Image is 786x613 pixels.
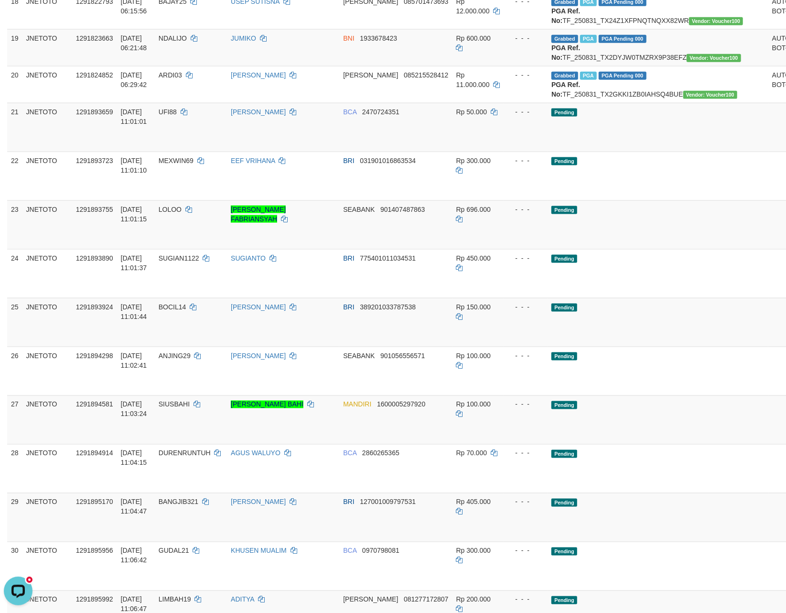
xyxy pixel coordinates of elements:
[7,249,22,298] td: 24
[580,35,597,43] span: Marked by auofahmi
[4,4,32,33] button: Open LiveChat chat widget
[231,352,286,360] a: [PERSON_NAME]
[7,395,22,444] td: 27
[456,498,491,506] span: Rp 405.000
[551,352,577,361] span: Pending
[159,303,186,311] span: BOCIL14
[689,17,743,25] span: Vendor URL: https://trx2.1velocity.biz
[507,449,544,458] div: - - -
[76,34,113,42] span: 1291823663
[231,157,275,164] a: EEF VRIHANA
[159,401,190,408] span: SIUSBAHI
[548,66,768,103] td: TF_250831_TX2GKKI1ZB0IAHSQ4BUE
[121,254,147,272] span: [DATE] 11:01:37
[548,29,768,66] td: TF_250831_TX2DYJW0TMZRX9P38EFZ
[360,254,416,262] span: Copy 775401011034531 to clipboard
[507,497,544,507] div: - - -
[7,29,22,66] td: 19
[7,347,22,395] td: 26
[551,255,577,263] span: Pending
[76,596,113,603] span: 1291895992
[231,34,256,42] a: JUMIKO
[404,71,448,79] span: Copy 085215528412 to clipboard
[507,253,544,263] div: - - -
[76,498,113,506] span: 1291895170
[343,303,354,311] span: BRI
[456,401,491,408] span: Rp 100.000
[456,34,491,42] span: Rp 600.000
[362,547,399,555] span: Copy 0970798081 to clipboard
[456,206,491,213] span: Rp 696.000
[231,547,287,555] a: KHUSEN MUALIM
[551,72,578,80] span: Grabbed
[159,254,199,262] span: SUGIAN1122
[551,206,577,214] span: Pending
[551,499,577,507] span: Pending
[121,34,147,52] span: [DATE] 06:21:48
[456,352,491,360] span: Rp 100.000
[551,44,580,61] b: PGA Ref. No:
[22,493,72,542] td: JNETOTO
[404,596,448,603] span: Copy 081277172807 to clipboard
[121,303,147,320] span: [DATE] 11:01:44
[343,254,354,262] span: BRI
[507,107,544,117] div: - - -
[231,449,280,457] a: AGUS WALUYO
[551,547,577,556] span: Pending
[159,596,191,603] span: LIMBAH19
[7,200,22,249] td: 23
[7,444,22,493] td: 28
[683,91,737,99] span: Vendor URL: https://trx2.1velocity.biz
[231,206,286,223] a: [PERSON_NAME] FABRIANSYAH
[507,351,544,361] div: - - -
[507,546,544,556] div: - - -
[231,498,286,506] a: [PERSON_NAME]
[159,108,177,116] span: UFI88
[7,103,22,152] td: 21
[121,596,147,613] span: [DATE] 11:06:47
[159,71,182,79] span: ARDI03
[121,498,147,515] span: [DATE] 11:04:47
[456,254,491,262] span: Rp 450.000
[551,35,578,43] span: Grabbed
[7,493,22,542] td: 29
[507,400,544,409] div: - - -
[456,547,491,555] span: Rp 300.000
[121,108,147,125] span: [DATE] 11:01:01
[360,34,397,42] span: Copy 1933678423 to clipboard
[551,109,577,117] span: Pending
[7,152,22,200] td: 22
[159,498,198,506] span: BANGJIB321
[507,156,544,165] div: - - -
[599,72,646,80] span: PGA Pending
[231,108,286,116] a: [PERSON_NAME]
[159,547,189,555] span: GUDAL21
[343,547,356,555] span: BCA
[380,206,425,213] span: Copy 901407487863 to clipboard
[343,596,398,603] span: [PERSON_NAME]
[360,303,416,311] span: Copy 389201033787538 to clipboard
[507,595,544,604] div: - - -
[231,254,266,262] a: SUGIANTO
[22,66,72,103] td: JNETOTO
[380,352,425,360] span: Copy 901056556571 to clipboard
[76,303,113,311] span: 1291893924
[7,298,22,347] td: 25
[456,449,487,457] span: Rp 70.000
[231,303,286,311] a: [PERSON_NAME]
[22,29,72,66] td: JNETOTO
[76,71,113,79] span: 1291824852
[159,352,191,360] span: ANJING29
[362,449,399,457] span: Copy 2860265365 to clipboard
[343,206,375,213] span: SEABANK
[231,401,303,408] a: [PERSON_NAME] BAHI
[76,157,113,164] span: 1291893723
[551,304,577,312] span: Pending
[121,547,147,564] span: [DATE] 11:06:42
[121,206,147,223] span: [DATE] 11:01:15
[22,103,72,152] td: JNETOTO
[362,108,399,116] span: Copy 2470724351 to clipboard
[599,35,646,43] span: PGA Pending
[551,7,580,24] b: PGA Ref. No:
[551,401,577,409] span: Pending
